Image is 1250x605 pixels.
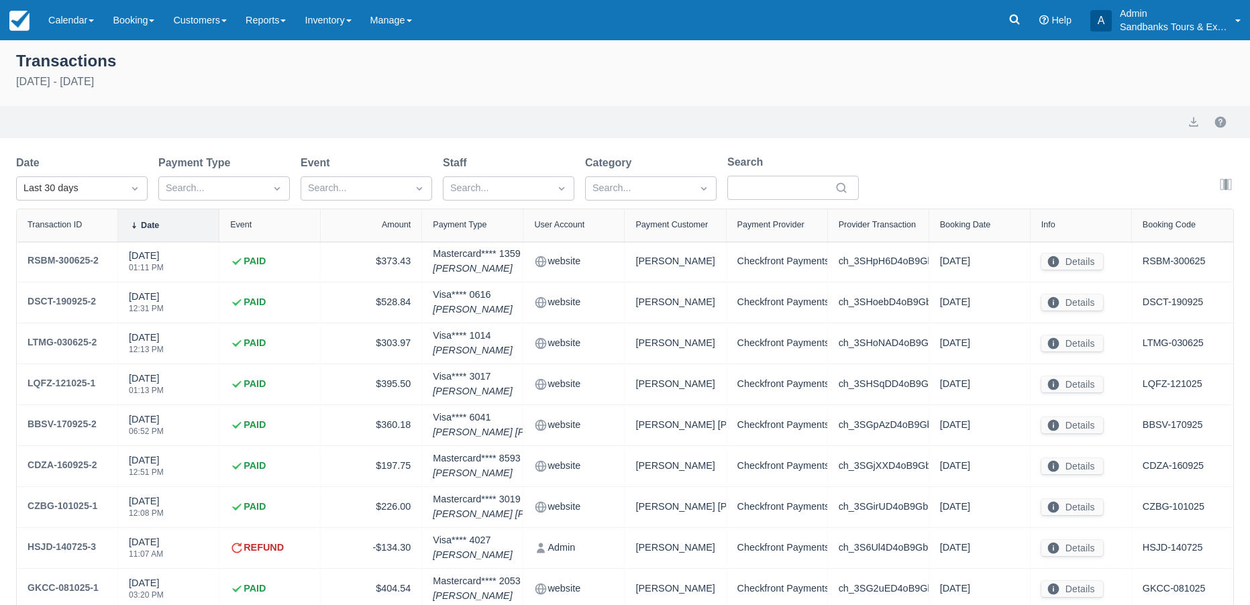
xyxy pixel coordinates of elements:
[1120,7,1227,20] p: Admin
[635,334,715,353] div: [PERSON_NAME]
[244,336,266,351] strong: PAID
[839,498,918,516] div: ch_3SGirUD4oB9Gbrmp20OZPb3S
[129,494,164,525] div: [DATE]
[129,427,164,435] div: 06:52 PM
[270,182,284,195] span: Dropdown icon
[129,249,164,280] div: [DATE]
[1143,541,1203,555] a: HSJD-140725
[129,468,164,476] div: 12:51 PM
[737,457,817,476] div: Checkfront Payments
[28,539,96,555] div: HSJD-140725-3
[940,334,1019,353] div: [DATE]
[331,580,411,598] div: $404.54
[230,220,252,229] div: Event
[1041,335,1103,351] button: Details
[16,48,1234,71] div: Transactions
[534,457,613,476] div: website
[129,386,164,394] div: 01:13 PM
[534,220,584,229] div: User Account
[244,377,266,392] strong: PAID
[534,498,613,516] div: website
[28,457,97,476] a: CDZA-160925-2
[28,580,99,598] a: GKCC-081025-1
[534,293,613,312] div: website
[129,331,164,362] div: [DATE]
[1120,20,1227,34] p: Sandbanks Tours & Experiences
[1051,15,1072,25] span: Help
[244,254,266,269] strong: PAID
[331,539,411,557] div: -$134.30
[940,375,1019,394] div: [DATE]
[331,457,411,476] div: $197.75
[244,295,266,310] strong: PAID
[839,539,918,557] div: ch_3S6Ul4D4oB9Gbrmp08HJXNtl_r3
[28,252,99,268] div: RSBM-300625-2
[129,591,164,599] div: 03:20 PM
[1041,220,1055,229] div: Info
[28,457,97,473] div: CDZA-160925-2
[635,539,715,557] div: [PERSON_NAME]
[433,548,512,563] em: [PERSON_NAME]
[839,416,918,435] div: ch_3SGpAzD4oB9Gbrmp1rn9oq7S
[129,264,164,272] div: 01:11 PM
[433,343,512,358] em: [PERSON_NAME]
[28,580,99,596] div: GKCC-081025-1
[28,498,97,514] div: CZBG-101025-1
[433,574,520,603] div: Mastercard **** 2053
[28,416,97,432] div: BBSV-170925-2
[128,182,142,195] span: Dropdown icon
[1041,294,1103,311] button: Details
[737,375,817,394] div: Checkfront Payments
[129,345,164,353] div: 12:13 PM
[433,589,520,604] em: [PERSON_NAME]
[433,507,594,522] em: [PERSON_NAME] [PERSON_NAME]
[737,220,804,229] div: Payment Provider
[244,500,266,514] strong: PAID
[534,580,613,598] div: website
[534,539,613,557] div: Admin
[301,155,335,171] label: Event
[1143,418,1203,433] a: BBSV-170925
[1041,376,1103,392] button: Details
[839,252,918,271] div: ch_3SHpH6D4oB9Gbrmp0TMThPuL
[9,11,30,31] img: checkfront-main-nav-mini-logo.png
[737,334,817,353] div: Checkfront Payments
[1143,377,1202,392] a: LQFZ-121025
[940,220,991,229] div: Booking Date
[737,580,817,598] div: Checkfront Payments
[331,334,411,353] div: $303.97
[727,154,768,170] label: Search
[28,334,97,350] div: LTMG-030625-2
[331,498,411,516] div: $226.00
[433,451,520,480] div: Mastercard **** 8593
[28,220,82,229] div: Transaction ID
[1143,459,1204,474] a: CDZA-160925
[28,539,96,557] a: HSJD-140725-3
[737,416,817,435] div: Checkfront Payments
[16,155,45,171] label: Date
[635,293,715,312] div: [PERSON_NAME]
[23,181,116,196] div: Last 30 days
[382,220,411,229] div: Amount
[28,375,95,394] a: LQFZ-121025-1
[839,293,918,312] div: ch_3SHoebD4oB9Gbrmp2Q1Rzr6r
[158,155,236,171] label: Payment Type
[1143,500,1204,514] a: CZBG-101025
[443,155,472,171] label: Staff
[129,535,163,566] div: [DATE]
[28,293,96,309] div: DSCT-190925-2
[1041,540,1103,556] button: Details
[129,372,164,402] div: [DATE]
[331,252,411,271] div: $373.43
[28,293,96,312] a: DSCT-190925-2
[635,498,715,516] div: [PERSON_NAME] [PERSON_NAME]
[635,375,715,394] div: [PERSON_NAME]
[585,155,637,171] label: Category
[534,416,613,435] div: website
[129,290,164,321] div: [DATE]
[1143,254,1206,269] a: RSBM-300625
[839,220,917,229] div: Provider Transaction
[839,375,918,394] div: ch_3SHSqDD4oB9Gbrmp2vEUDjTf
[331,375,411,394] div: $395.50
[1041,254,1103,270] button: Details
